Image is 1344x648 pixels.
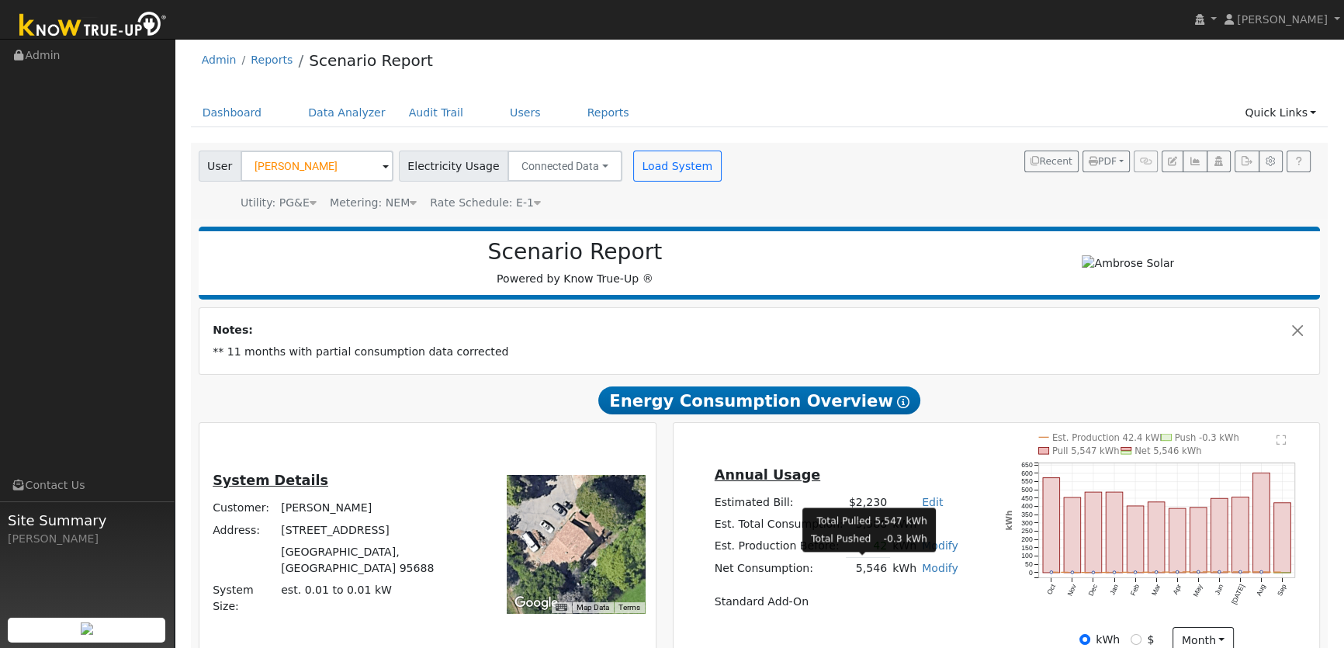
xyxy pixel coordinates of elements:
text: Mar [1150,584,1162,598]
circle: onclick="" [1155,571,1157,573]
text: Net 5,546 kWh [1134,446,1202,457]
circle: onclick="" [1239,571,1242,573]
text: 550 [1021,478,1033,486]
img: retrieve [81,622,93,635]
rect: onclick="" [1274,503,1291,573]
a: Users [498,99,552,127]
a: Open this area in Google Maps (opens a new window) [511,593,562,613]
span: Alias: E1 [430,196,541,209]
td: $2,230 [846,491,889,513]
circle: onclick="" [1134,571,1136,573]
button: Multi-Series Graph [1183,151,1207,172]
text: kWh [1003,511,1013,531]
text: Nov [1065,583,1078,598]
text: Est. Production 42.4 kWh [1052,432,1166,443]
rect: onclick="" [1148,502,1165,573]
td: Total Pushed [810,532,871,547]
rect: onclick="" [1127,506,1144,573]
a: Reports [251,54,293,66]
circle: onclick="" [1113,571,1115,573]
a: Admin [202,54,237,66]
img: Google [511,593,562,613]
u: System Details [213,473,328,488]
a: Dashboard [191,99,274,127]
a: Audit Trail [397,99,475,127]
a: Data Analyzer [296,99,397,127]
label: $ [1147,632,1154,648]
td: ** 11 months with partial consumption data corrected [210,341,1309,363]
span: Site Summary [8,510,166,531]
rect: onclick="" [1064,498,1081,573]
span: Electricity Usage [399,151,508,182]
text: 350 [1021,511,1033,519]
text: 400 [1021,503,1033,511]
a: Modify [922,539,958,552]
button: Connected Data [507,151,622,182]
a: Terms (opens in new tab) [618,603,640,612]
h2: Scenario Report [214,239,936,265]
text: Apr [1171,584,1183,597]
text: 650 [1021,462,1033,470]
text: Oct [1045,583,1057,596]
div: [PERSON_NAME] [8,531,166,547]
text:  [1277,435,1287,445]
td: Net Consumption: [712,557,846,580]
circle: onclick="" [1092,572,1094,574]
a: Edit [922,496,943,508]
rect: onclick="" [1169,509,1186,573]
rect: onclick="" [1085,493,1102,573]
input: kWh [1079,634,1090,645]
button: Edit User [1162,151,1183,172]
button: Close [1290,322,1306,338]
text: May [1191,583,1204,598]
span: User [199,151,241,182]
strong: Notes: [213,324,253,336]
div: Utility: PG&E [241,195,317,211]
text: 0 [1029,569,1033,577]
button: Recent [1024,151,1079,172]
rect: onclick="" [1253,473,1270,573]
button: PDF [1082,151,1130,172]
td: Est. Production Before: [712,535,846,558]
a: Reports [576,99,641,127]
span: [PERSON_NAME] [1237,13,1328,26]
td: Customer: [210,497,279,519]
button: Login As [1207,151,1231,172]
a: Scenario Report [309,51,433,70]
text: 50 [1025,561,1033,569]
td: kWh [890,557,920,580]
td: System Size: [210,579,279,617]
div: Powered by Know True-Up ® [206,239,944,287]
text: Jun [1214,584,1225,597]
div: Metering: NEM [330,195,417,211]
td: Address: [210,519,279,541]
td: kWh [906,513,928,528]
u: Annual Usage [715,467,820,483]
circle: onclick="" [1071,571,1073,573]
text: Feb [1129,584,1141,598]
span: est. 0.01 to 0.01 kW [281,584,392,596]
button: Load System [633,151,722,182]
circle: onclick="" [1050,571,1052,573]
text: 600 [1021,470,1033,477]
img: Know True-Up [12,9,175,43]
circle: onclick="" [1260,571,1263,573]
text: 250 [1021,528,1033,535]
text: Pull 5,547 kWh [1052,446,1120,457]
text: Push -0.3 kWh [1175,432,1239,443]
text: 100 [1021,553,1033,560]
text: 300 [1021,519,1033,527]
rect: onclick="" [1043,478,1060,573]
button: Keyboard shortcuts [556,602,566,613]
text: Dec [1086,583,1099,598]
text: Sep [1276,584,1288,598]
rect: onclick="" [1106,493,1123,573]
circle: onclick="" [1218,571,1221,573]
text: [DATE] [1230,584,1246,606]
text: 200 [1021,536,1033,544]
input: $ [1131,634,1141,645]
circle: onclick="" [1176,571,1178,573]
button: Settings [1259,151,1283,172]
rect: onclick="" [1211,499,1228,573]
circle: onclick="" [1281,571,1283,573]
